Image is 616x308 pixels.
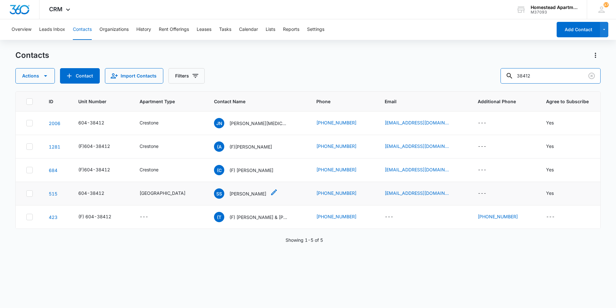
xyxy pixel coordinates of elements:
[501,68,601,84] input: Search Contacts
[385,190,460,197] div: Email - scheellife@gmail.com - Select to Edit Field
[78,119,104,126] div: 604-38412
[478,98,531,105] span: Additional Phone
[214,118,299,128] div: Contact Name - Jonas Nix - Select to Edit Field
[229,214,287,221] p: (F) [PERSON_NAME] & [PERSON_NAME]
[214,165,285,175] div: Contact Name - (F) Chelsea Martinez - Select to Edit Field
[214,98,291,105] span: Contact Name
[219,19,231,40] button: Tasks
[39,19,65,40] button: Leads Inbox
[385,143,460,150] div: Email - dreamerandrade7@gmail.com - Select to Edit Field
[78,143,110,149] div: (F)604-38412
[214,141,224,152] span: (A
[49,121,60,126] a: Navigate to contact details page for Jonas Nix
[478,213,518,220] a: [PHONE_NUMBER]
[78,143,122,150] div: Unit Number - (F)604-38412 - Select to Edit Field
[140,143,170,150] div: Apartment Type - Crestone - Select to Edit Field
[316,213,368,221] div: Phone - (970) 413-4692 - Select to Edit Field
[478,190,486,197] div: ---
[229,143,272,150] p: (F)[PERSON_NAME]
[140,190,185,196] div: [GEOGRAPHIC_DATA]
[239,19,258,40] button: Calendar
[557,22,600,37] button: Add Contact
[546,166,565,174] div: Agree to Subscribe - Yes - Select to Edit Field
[385,213,405,221] div: Email - - Select to Edit Field
[546,119,554,126] div: Yes
[316,190,368,197] div: Phone - (970) 405-4303 - Select to Edit Field
[140,166,158,173] div: Crestone
[229,120,287,127] p: [PERSON_NAME][MEDICAL_DATA]
[385,143,449,149] a: [EMAIL_ADDRESS][DOMAIN_NAME]
[316,190,356,196] a: [PHONE_NUMBER]
[385,213,393,221] div: ---
[140,190,197,197] div: Apartment Type - Oxford - Select to Edit Field
[266,19,275,40] button: Lists
[140,166,170,174] div: Apartment Type - Crestone - Select to Edit Field
[168,68,205,84] button: Filters
[286,237,323,243] p: Showing 1-5 of 5
[214,118,224,128] span: JN
[385,166,449,173] a: [EMAIL_ADDRESS][DOMAIN_NAME]
[385,119,460,127] div: Email - JonasNix2383@yahoo.com - Select to Edit Field
[546,166,554,173] div: Yes
[140,119,170,127] div: Apartment Type - Crestone - Select to Edit Field
[214,188,278,199] div: Contact Name - Sylvia Scheel - Select to Edit Field
[478,119,486,127] div: ---
[49,214,57,220] a: Navigate to contact details page for (F) Tara Polhamus & Drew Buchalski
[49,144,60,149] a: Navigate to contact details page for (F)Viviana Andrade
[316,119,356,126] a: [PHONE_NUMBER]
[229,190,266,197] p: [PERSON_NAME]
[49,168,57,173] a: Navigate to contact details page for (F) Chelsea Martinez
[546,143,565,150] div: Agree to Subscribe - Yes - Select to Edit Field
[140,143,158,149] div: Crestone
[385,190,449,196] a: [EMAIL_ADDRESS][DOMAIN_NAME]
[78,98,124,105] span: Unit Number
[73,19,92,40] button: Contacts
[385,166,460,174] div: Email - racing_chelsea@msn.com - Select to Edit Field
[78,190,116,197] div: Unit Number - 604-38412 - Select to Edit Field
[546,119,565,127] div: Agree to Subscribe - Yes - Select to Edit Field
[214,188,224,199] span: SS
[307,19,324,40] button: Settings
[316,98,360,105] span: Phone
[140,213,148,221] div: ---
[546,143,554,149] div: Yes
[60,68,100,84] button: Add Contact
[78,190,104,196] div: 604-38412
[49,191,57,196] a: Navigate to contact details page for Sylvia Scheel
[140,98,199,105] span: Apartment Type
[546,98,590,105] span: Agree to Subscribe
[78,119,116,127] div: Unit Number - 604-38412 - Select to Edit Field
[316,213,356,220] a: [PHONE_NUMBER]
[316,143,368,150] div: Phone - (970) 697-3935 - Select to Edit Field
[478,119,498,127] div: Additional Phone - - Select to Edit Field
[478,190,498,197] div: Additional Phone - - Select to Edit Field
[603,2,609,7] div: notifications count
[316,166,368,174] div: Phone - (619) 908-2778 - Select to Edit Field
[214,141,284,152] div: Contact Name - (F)Viviana Andrade - Select to Edit Field
[478,166,486,174] div: ---
[214,165,224,175] span: (C
[78,166,122,174] div: Unit Number - (F)604-38412 - Select to Edit Field
[159,19,189,40] button: Rent Offerings
[214,212,299,222] div: Contact Name - (F) Tara Polhamus & Drew Buchalski - Select to Edit Field
[316,143,356,149] a: [PHONE_NUMBER]
[214,212,224,222] span: (T
[78,213,123,221] div: Unit Number - (F) 604-38412 - Select to Edit Field
[99,19,129,40] button: Organizations
[385,98,453,105] span: Email
[546,190,565,197] div: Agree to Subscribe - Yes - Select to Edit Field
[78,213,111,220] div: (F) 604-38412
[546,190,554,196] div: Yes
[140,119,158,126] div: Crestone
[105,68,163,84] button: Import Contacts
[531,10,577,14] div: account id
[49,98,54,105] span: ID
[140,213,160,221] div: Apartment Type - - Select to Edit Field
[586,71,597,81] button: Clear
[12,19,31,40] button: Overview
[385,119,449,126] a: [EMAIL_ADDRESS][DOMAIN_NAME]
[136,19,151,40] button: History
[478,143,486,150] div: ---
[283,19,299,40] button: Reports
[229,167,273,174] p: (F) [PERSON_NAME]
